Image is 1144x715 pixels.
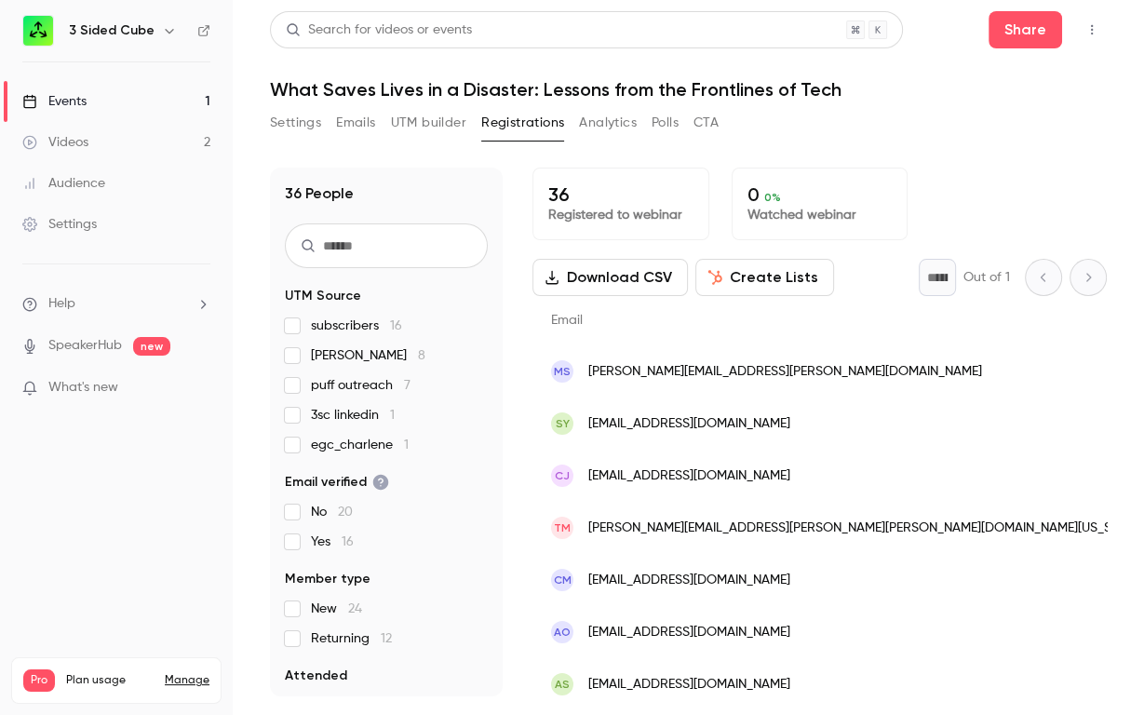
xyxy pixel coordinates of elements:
[285,182,354,205] h1: 36 People
[285,667,347,685] span: Attended
[270,78,1107,101] h1: What Saves Lives in a Disaster: Lessons from the Frontlines of Tech
[548,206,693,224] p: Registered to webinar
[554,519,571,536] span: TM
[390,409,395,422] span: 1
[532,259,688,296] button: Download CSV
[548,183,693,206] p: 36
[311,533,354,551] span: Yes
[963,268,1010,287] p: Out of 1
[554,572,572,588] span: CM
[22,215,97,234] div: Settings
[22,133,88,152] div: Videos
[579,108,637,138] button: Analytics
[554,363,571,380] span: MS
[555,467,570,484] span: CJ
[390,319,402,332] span: 16
[588,362,982,382] span: [PERSON_NAME][EMAIL_ADDRESS][PERSON_NAME][DOMAIN_NAME]
[23,669,55,692] span: Pro
[554,624,571,641] span: AO
[311,346,425,365] span: [PERSON_NAME]
[989,11,1062,48] button: Share
[348,602,362,615] span: 24
[66,673,154,688] span: Plan usage
[133,337,170,356] span: new
[311,317,402,335] span: subscribers
[165,673,209,688] a: Manage
[336,108,375,138] button: Emails
[48,378,118,398] span: What's new
[285,473,389,492] span: Email verified
[404,379,410,392] span: 7
[588,623,790,642] span: [EMAIL_ADDRESS][DOMAIN_NAME]
[22,174,105,193] div: Audience
[48,294,75,314] span: Help
[418,349,425,362] span: 8
[693,108,719,138] button: CTA
[311,503,353,521] span: No
[588,414,790,434] span: [EMAIL_ADDRESS][DOMAIN_NAME]
[23,16,53,46] img: 3 Sided Cube
[342,535,354,548] span: 16
[588,519,1143,538] span: [PERSON_NAME][EMAIL_ADDRESS][PERSON_NAME][PERSON_NAME][DOMAIN_NAME][US_STATE]
[188,380,210,397] iframe: Noticeable Trigger
[404,438,409,452] span: 1
[652,108,679,138] button: Polls
[588,571,790,590] span: [EMAIL_ADDRESS][DOMAIN_NAME]
[22,92,87,111] div: Events
[747,183,893,206] p: 0
[22,294,210,314] li: help-dropdown-opener
[285,570,370,588] span: Member type
[555,676,570,693] span: AS
[311,436,409,454] span: egc_charlene
[695,259,834,296] button: Create Lists
[381,632,392,645] span: 12
[270,108,321,138] button: Settings
[48,336,122,356] a: SpeakerHub
[481,108,564,138] button: Registrations
[311,600,362,618] span: New
[311,376,410,395] span: puff outreach
[391,108,466,138] button: UTM builder
[551,314,583,327] span: Email
[286,20,472,40] div: Search for videos or events
[338,506,353,519] span: 20
[69,21,155,40] h6: 3 Sided Cube
[311,629,392,648] span: Returning
[311,406,395,425] span: 3sc linkedin
[285,287,361,305] span: UTM Source
[764,191,781,204] span: 0 %
[747,206,893,224] p: Watched webinar
[588,466,790,486] span: [EMAIL_ADDRESS][DOMAIN_NAME]
[588,675,790,695] span: [EMAIL_ADDRESS][DOMAIN_NAME]
[556,415,570,432] span: SY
